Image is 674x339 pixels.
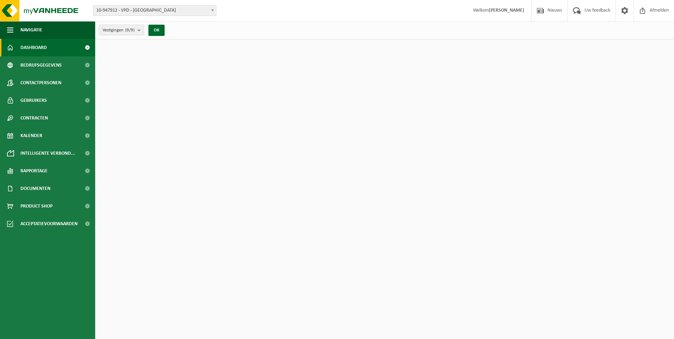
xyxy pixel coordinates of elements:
span: Gebruikers [20,92,47,109]
span: 10-947912 - VPD - ASSE [93,5,216,16]
strong: [PERSON_NAME] [489,8,524,13]
button: OK [148,25,165,36]
button: Vestigingen(9/9) [99,25,144,35]
span: Dashboard [20,39,47,56]
span: Vestigingen [103,25,135,36]
span: Navigatie [20,21,42,39]
span: Kalender [20,127,42,144]
span: Rapportage [20,162,48,180]
span: Documenten [20,180,50,197]
span: Bedrijfsgegevens [20,56,62,74]
span: Intelligente verbond... [20,144,75,162]
span: Contracten [20,109,48,127]
count: (9/9) [125,28,135,32]
span: 10-947912 - VPD - ASSE [93,6,216,16]
span: Product Shop [20,197,53,215]
span: Acceptatievoorwaarden [20,215,78,233]
span: Contactpersonen [20,74,61,92]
